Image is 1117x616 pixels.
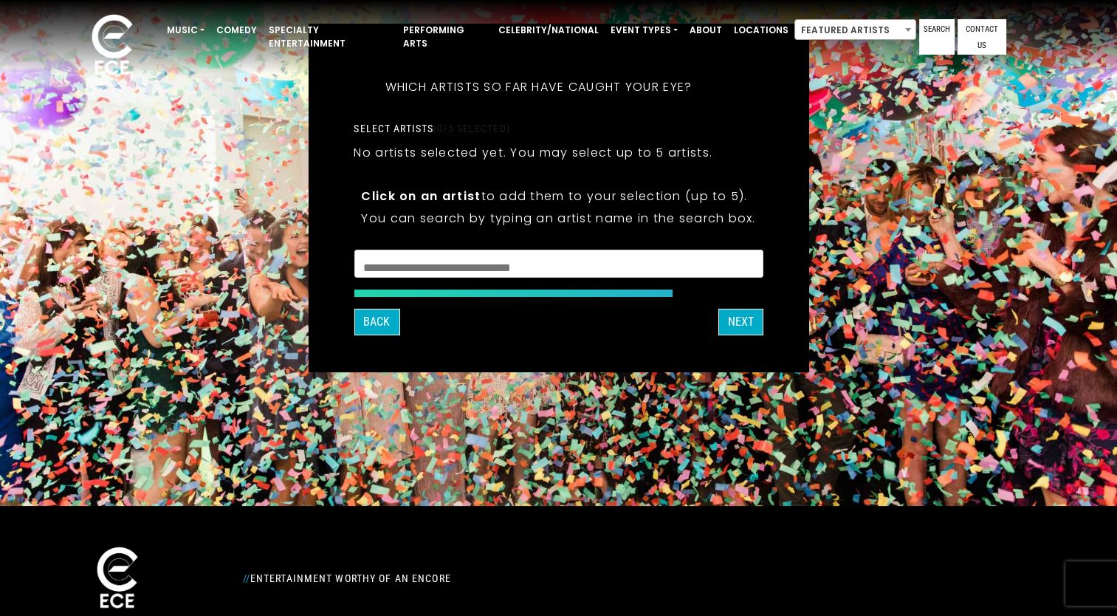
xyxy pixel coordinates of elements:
textarea: Search [363,259,753,273]
p: You can search by typing an artist name in the search box. [361,209,755,227]
a: Search [919,19,955,55]
a: Comedy [210,18,263,43]
label: Select artists [354,122,509,135]
a: Music [161,18,210,43]
div: Entertainment Worthy of an Encore [234,567,721,590]
p: No artists selected yet. You may select up to 5 artists. [354,143,712,162]
p: to add them to your selection (up to 5). [361,187,755,205]
a: Event Types [605,18,684,43]
span: // [243,572,250,584]
h5: Which artists so far have caught your eye? [354,61,723,114]
img: ece_new_logo_whitev2-1.png [75,10,149,82]
a: Specialty Entertainment [263,18,397,56]
a: Contact Us [958,19,1006,55]
span: Featured Artists [794,19,916,40]
a: Locations [728,18,794,43]
a: About [684,18,728,43]
a: Celebrity/National [492,18,605,43]
span: (0/5 selected) [433,123,510,134]
button: Back [354,309,399,335]
button: Next [718,309,763,335]
span: Featured Artists [795,20,915,41]
a: Performing Arts [397,18,492,56]
strong: Click on an artist [361,188,481,205]
img: ece_new_logo_whitev2-1.png [80,543,154,615]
